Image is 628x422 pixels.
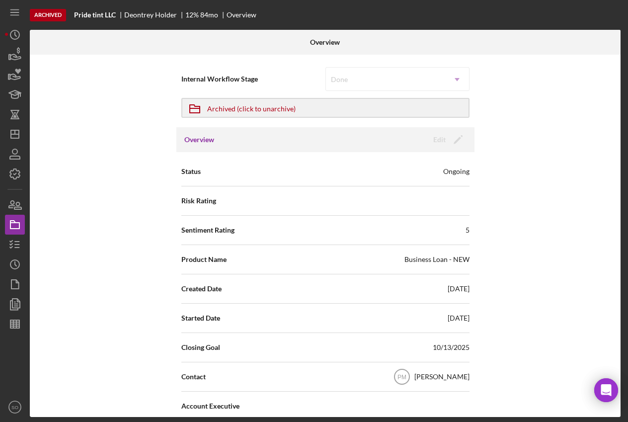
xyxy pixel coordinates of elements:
span: Risk Rating [181,196,216,206]
div: [PERSON_NAME] [414,372,470,382]
div: 84 mo [200,11,218,19]
span: Started Date [181,313,220,323]
b: Overview [310,38,340,46]
span: Closing Goal [181,342,220,352]
span: Status [181,167,201,176]
div: 5 [466,225,470,235]
button: Edit [427,132,467,147]
div: 12 % [185,11,199,19]
div: [DATE] [448,313,470,323]
text: SO [11,405,18,410]
span: Sentiment Rating [181,225,235,235]
div: Overview [227,11,256,19]
div: Deontrey Holder [124,11,185,19]
div: Open Intercom Messenger [594,378,618,402]
div: Archived (click to unarchive) [207,99,296,117]
div: Edit [433,132,446,147]
div: 10/13/2025 [433,342,470,352]
h3: Overview [184,135,214,145]
span: Product Name [181,254,227,264]
div: Business Loan - NEW [404,254,470,264]
b: Pride tint LLC [74,11,116,19]
span: Created Date [181,284,222,294]
span: Internal Workflow Stage [181,74,325,84]
span: Contact [181,372,206,382]
text: PM [397,374,406,381]
div: Archived [30,9,66,21]
button: SO [5,397,25,417]
div: [DATE] [448,284,470,294]
div: Ongoing [443,167,470,176]
span: Account Executive [181,401,239,411]
button: Archived (click to unarchive) [181,98,470,118]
